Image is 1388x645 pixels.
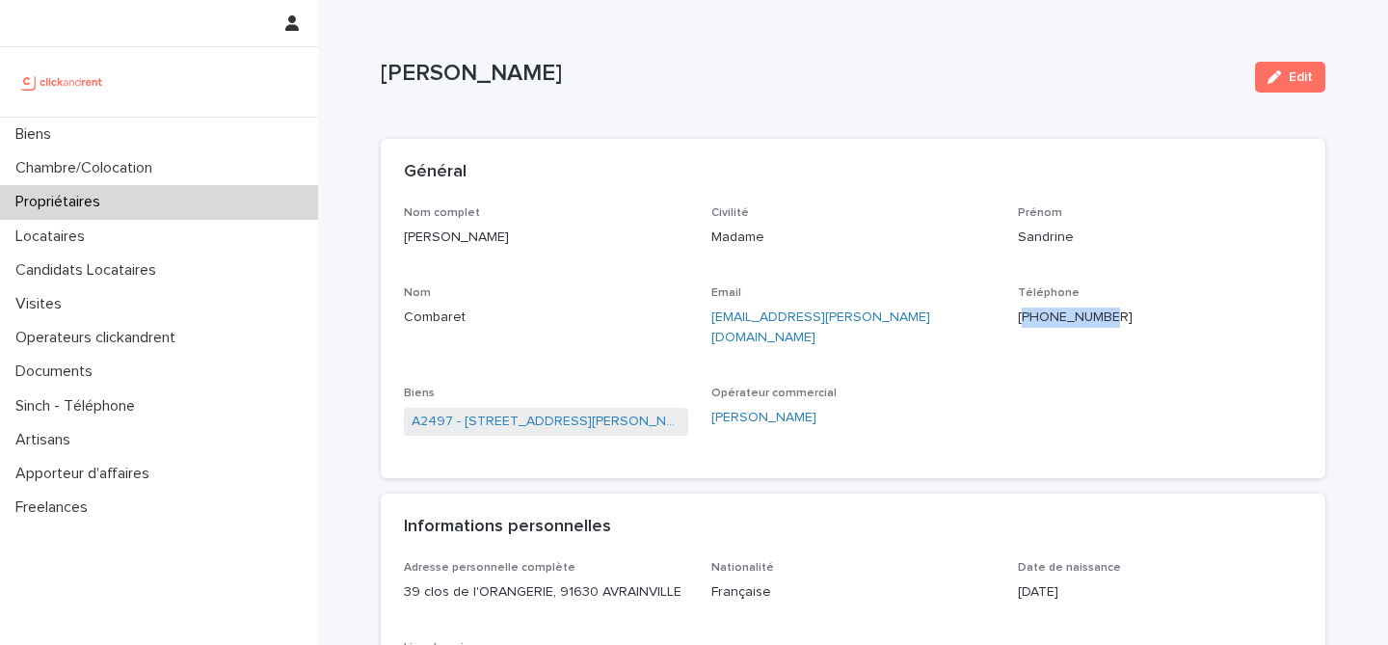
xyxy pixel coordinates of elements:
[404,388,435,399] span: Biens
[1018,287,1080,299] span: Téléphone
[8,159,168,177] p: Chambre/Colocation
[1018,582,1302,603] p: [DATE]
[404,308,688,328] p: Combaret
[1018,207,1062,219] span: Prénom
[711,408,816,428] a: [PERSON_NAME]
[404,162,467,183] h2: Général
[1018,308,1302,328] p: [PHONE_NUMBER]
[8,465,165,483] p: Apporteur d'affaires
[711,287,741,299] span: Email
[711,562,774,574] span: Nationalité
[711,310,930,344] a: [EMAIL_ADDRESS][PERSON_NAME][DOMAIN_NAME]
[8,193,116,211] p: Propriétaires
[404,562,575,574] span: Adresse personnelle complète
[711,582,996,603] p: Française
[711,207,749,219] span: Civilité
[8,261,172,280] p: Candidats Locataires
[711,228,996,248] p: Madame
[404,207,480,219] span: Nom complet
[8,431,86,449] p: Artisans
[8,228,100,246] p: Locataires
[8,363,108,381] p: Documents
[404,287,431,299] span: Nom
[8,329,191,347] p: Operateurs clickandrent
[8,397,150,416] p: Sinch - Téléphone
[381,60,1240,88] p: [PERSON_NAME]
[15,63,109,101] img: UCB0brd3T0yccxBKYDjQ
[412,412,681,432] a: A2497 - [STREET_ADDRESS][PERSON_NAME]
[8,295,77,313] p: Visites
[1289,70,1313,84] span: Edit
[1018,562,1121,574] span: Date de naissance
[8,125,67,144] p: Biens
[711,388,837,399] span: Opérateur commercial
[1018,228,1302,248] p: Sandrine
[1255,62,1325,93] button: Edit
[404,517,611,538] h2: Informations personnelles
[404,582,688,603] p: 39 clos de l'ORANGERIE, 91630 AVRAINVILLE
[404,228,688,248] p: [PERSON_NAME]
[8,498,103,517] p: Freelances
